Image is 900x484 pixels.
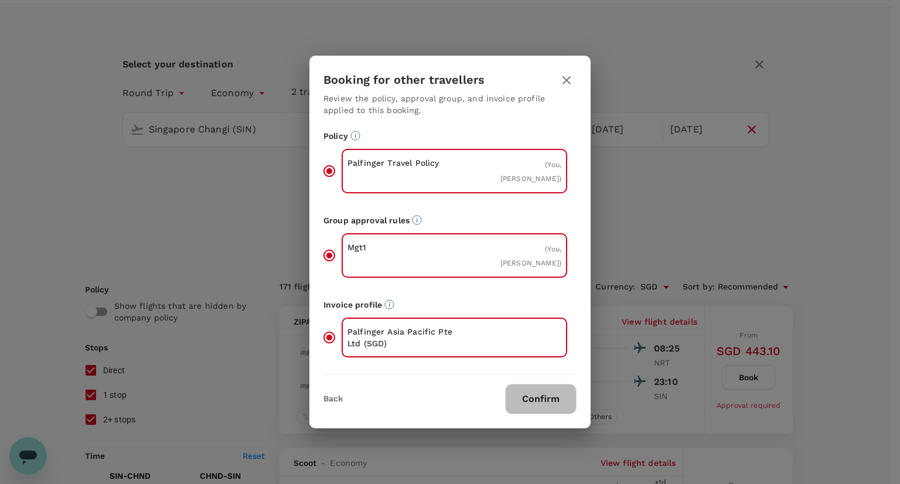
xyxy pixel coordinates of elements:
[347,157,455,169] p: Palfinger Travel Policy
[323,93,577,116] p: Review the policy, approval group, and invoice profile applied to this booking.
[323,73,485,87] h3: Booking for other travellers
[412,215,422,225] svg: Default approvers or custom approval rules (if available) are based on the user group.
[323,130,577,142] p: Policy
[323,214,577,226] p: Group approval rules
[323,299,577,311] p: Invoice profile
[500,161,561,183] span: ( You, [PERSON_NAME] )
[323,394,343,404] button: Back
[350,131,360,141] svg: Booking restrictions are based on the selected travel policy.
[347,326,455,349] p: Palfinger Asia Pacific Pte Ltd (SGD)
[347,241,455,253] p: Mgt1
[384,299,394,309] svg: The payment currency and company information are based on the selected invoice profile.
[505,384,577,414] button: Confirm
